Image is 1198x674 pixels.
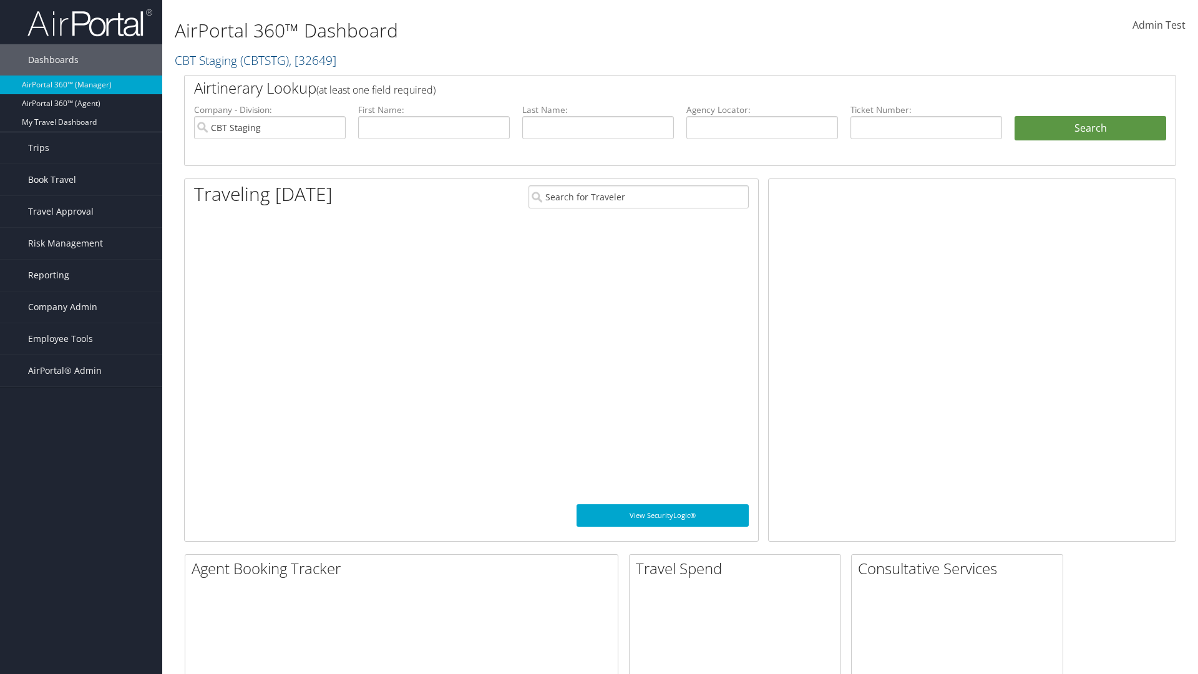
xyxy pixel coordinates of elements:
a: CBT Staging [175,52,336,69]
span: Company Admin [28,291,97,323]
img: airportal-logo.png [27,8,152,37]
label: Ticket Number: [850,104,1002,116]
a: View SecurityLogic® [577,504,749,527]
span: Dashboards [28,44,79,76]
h2: Airtinerary Lookup [194,77,1084,99]
label: Company - Division: [194,104,346,116]
label: Last Name: [522,104,674,116]
h2: Travel Spend [636,558,840,579]
a: Admin Test [1132,6,1186,45]
span: , [ 32649 ] [289,52,336,69]
label: Agency Locator: [686,104,838,116]
h2: Consultative Services [858,558,1063,579]
h1: Traveling [DATE] [194,181,333,207]
span: Book Travel [28,164,76,195]
span: Admin Test [1132,18,1186,32]
h2: Agent Booking Tracker [192,558,618,579]
span: Trips [28,132,49,164]
span: Travel Approval [28,196,94,227]
span: ( CBTSTG ) [240,52,289,69]
span: Employee Tools [28,323,93,354]
h1: AirPortal 360™ Dashboard [175,17,849,44]
span: AirPortal® Admin [28,355,102,386]
button: Search [1015,116,1166,141]
span: Risk Management [28,228,103,259]
span: Reporting [28,260,69,291]
input: Search for Traveler [528,185,749,208]
label: First Name: [358,104,510,116]
span: (at least one field required) [316,83,436,97]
